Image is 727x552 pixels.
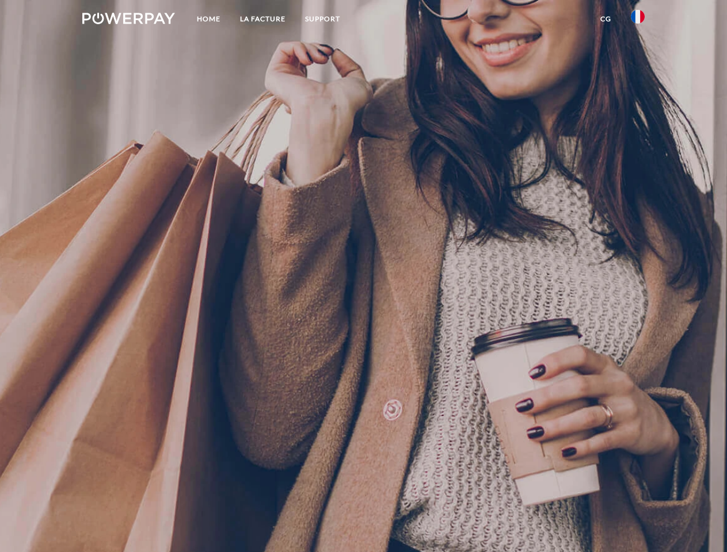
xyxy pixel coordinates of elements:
[230,9,295,29] a: LA FACTURE
[295,9,350,29] a: Support
[187,9,230,29] a: Home
[591,9,621,29] a: CG
[82,13,175,24] img: logo-powerpay-white.svg
[631,10,645,24] img: fr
